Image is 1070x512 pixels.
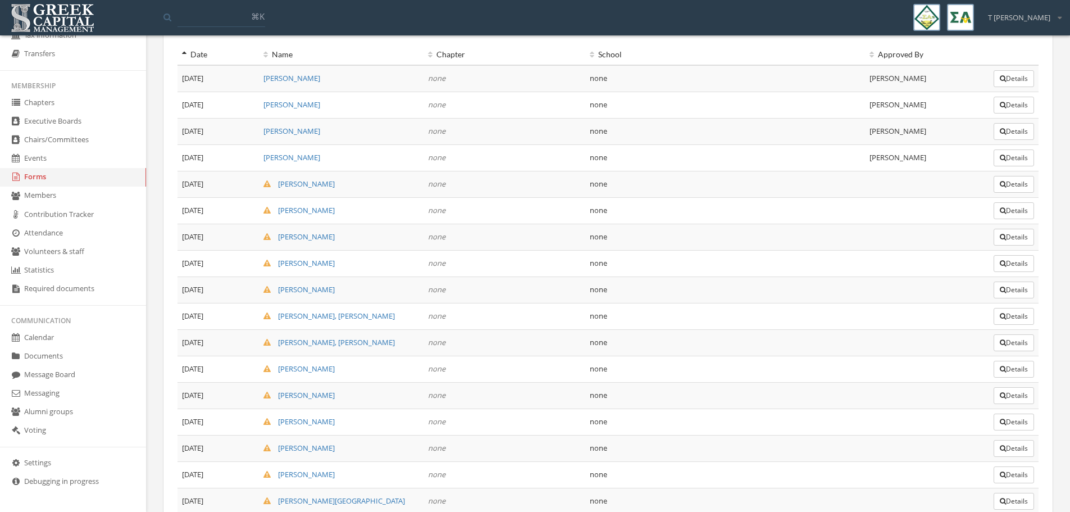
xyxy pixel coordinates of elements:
[988,12,1050,23] span: T [PERSON_NAME]
[585,409,865,435] td: none
[263,205,335,215] a: [PERSON_NAME]
[428,126,445,136] em: none
[177,250,259,277] td: [DATE]
[263,179,335,189] a: [PERSON_NAME]
[177,224,259,250] td: [DATE]
[994,334,1034,351] button: Details
[428,232,445,242] em: none
[428,390,445,400] em: none
[994,123,1034,140] button: Details
[869,99,926,110] span: [PERSON_NAME]
[994,70,1034,87] button: Details
[994,149,1034,166] button: Details
[994,202,1034,219] button: Details
[263,496,405,506] a: [PERSON_NAME][GEOGRAPHIC_DATA]
[177,144,259,171] td: [DATE]
[994,387,1034,404] button: Details
[428,284,445,294] em: none
[428,152,445,162] em: none
[869,152,926,162] span: [PERSON_NAME]
[585,44,865,65] th: School
[994,229,1034,246] button: Details
[428,179,445,189] em: none
[428,443,445,453] em: none
[994,414,1034,431] button: Details
[994,255,1034,272] button: Details
[585,144,865,171] td: none
[177,44,259,65] th: Date
[263,258,335,268] a: [PERSON_NAME]
[263,284,335,294] a: [PERSON_NAME]
[585,277,865,303] td: none
[177,303,259,329] td: [DATE]
[428,416,445,427] em: none
[994,282,1034,298] button: Details
[585,461,865,488] td: none
[177,92,259,118] td: [DATE]
[177,356,259,382] td: [DATE]
[428,311,445,321] em: none
[177,382,259,409] td: [DATE]
[585,435,865,461] td: none
[263,152,320,162] a: [PERSON_NAME]
[177,329,259,356] td: [DATE]
[177,277,259,303] td: [DATE]
[263,99,320,110] a: [PERSON_NAME]
[865,44,989,65] th: Approved By
[585,382,865,409] td: none
[428,469,445,479] em: none
[869,73,926,83] span: [PERSON_NAME]
[585,118,865,144] td: none
[585,303,865,329] td: none
[585,171,865,197] td: none
[263,126,320,136] a: [PERSON_NAME]
[428,496,445,506] em: none
[585,92,865,118] td: none
[177,409,259,435] td: [DATE]
[177,65,259,92] td: [DATE]
[585,250,865,277] td: none
[263,364,335,374] a: [PERSON_NAME]
[263,311,395,321] a: [PERSON_NAME], [PERSON_NAME]
[869,126,926,136] span: [PERSON_NAME]
[428,73,445,83] em: none
[994,97,1034,114] button: Details
[177,435,259,461] td: [DATE]
[994,308,1034,325] button: Details
[428,337,445,347] em: none
[994,440,1034,457] button: Details
[585,224,865,250] td: none
[424,44,585,65] th: Chapter
[263,337,395,347] a: [PERSON_NAME], [PERSON_NAME]
[428,258,445,268] em: none
[585,65,865,92] td: none
[428,364,445,374] em: none
[585,197,865,224] td: none
[263,416,335,427] a: [PERSON_NAME]
[263,443,335,453] a: [PERSON_NAME]
[585,356,865,382] td: none
[994,466,1034,483] button: Details
[994,493,1034,510] button: Details
[177,197,259,224] td: [DATE]
[263,469,335,479] a: [PERSON_NAME]
[994,176,1034,193] button: Details
[263,232,335,242] a: [PERSON_NAME]
[981,4,1062,23] div: T [PERSON_NAME]
[177,461,259,488] td: [DATE]
[177,118,259,144] td: [DATE]
[428,205,445,215] em: none
[263,390,335,400] a: [PERSON_NAME]
[251,11,265,22] span: ⌘K
[259,44,424,65] th: Name
[263,73,320,83] a: [PERSON_NAME]
[177,171,259,197] td: [DATE]
[428,99,445,110] em: none
[585,329,865,356] td: none
[994,361,1034,378] button: Details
